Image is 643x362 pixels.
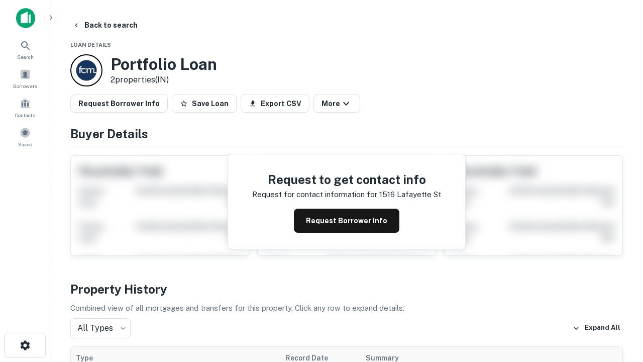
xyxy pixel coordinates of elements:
a: Saved [3,123,47,150]
h3: Portfolio Loan [111,55,217,74]
span: Borrowers [13,82,37,90]
p: Request for contact information for [252,189,377,201]
h4: Buyer Details [70,125,623,143]
iframe: Chat Widget [593,249,643,298]
img: capitalize-icon.png [16,8,35,28]
button: Expand All [570,321,623,336]
span: Contacts [15,111,35,119]
button: Back to search [68,16,142,34]
button: Request Borrower Info [294,209,399,233]
div: All Types [70,318,131,338]
span: Search [17,53,34,61]
h4: Property History [70,280,623,298]
button: More [313,95,360,113]
button: Save Loan [172,95,237,113]
span: Saved [18,140,33,148]
p: 1516 lafayette st [379,189,441,201]
p: Combined view of all mortgages and transfers for this property. Click any row to expand details. [70,302,623,314]
p: 2 properties (IN) [111,74,217,86]
span: Loan Details [70,42,111,48]
button: Export CSV [241,95,309,113]
button: Request Borrower Info [70,95,168,113]
h4: Request to get contact info [252,170,441,189]
a: Contacts [3,94,47,121]
a: Borrowers [3,65,47,92]
a: Search [3,36,47,63]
